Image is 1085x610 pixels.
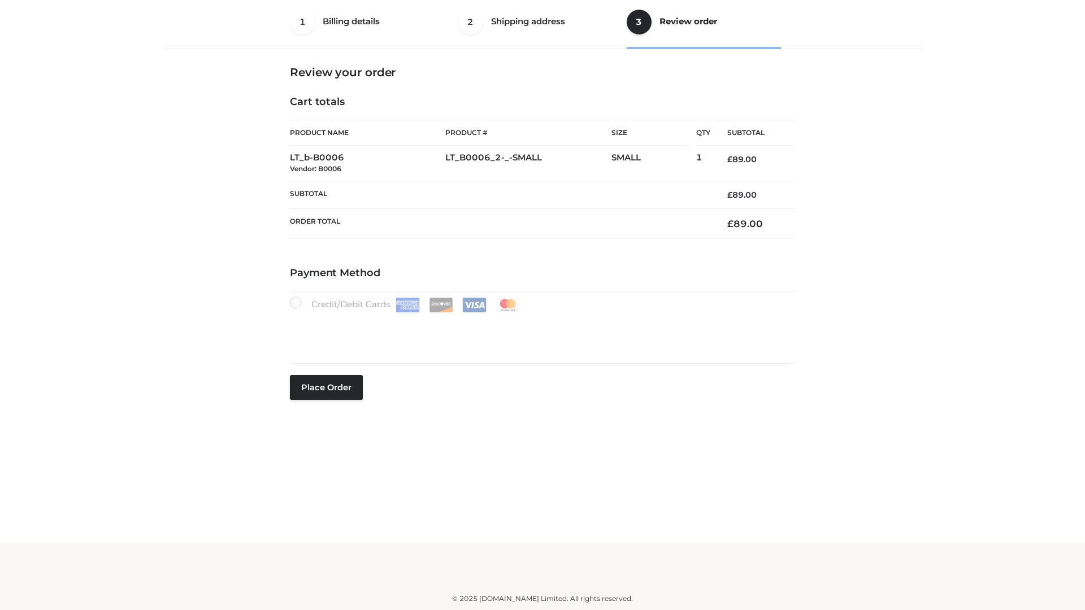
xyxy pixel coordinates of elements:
th: Subtotal [710,120,795,146]
td: 1 [696,146,710,181]
th: Subtotal [290,181,710,208]
td: LT_B0006_2-_-SMALL [445,146,611,181]
td: SMALL [611,146,696,181]
span: £ [727,218,734,229]
img: Visa [462,298,487,312]
th: Product # [445,120,611,146]
label: Credit/Debit Cards [290,297,521,312]
span: £ [727,190,732,200]
h3: Review your order [290,66,795,79]
bdi: 89.00 [727,218,763,229]
h4: Payment Method [290,267,795,280]
iframe: Secure payment input frame [288,310,793,351]
img: Discover [429,298,453,312]
th: Size [611,120,691,146]
bdi: 89.00 [727,190,757,200]
th: Order Total [290,209,710,239]
h4: Cart totals [290,96,795,108]
button: Place order [290,375,363,400]
th: Qty [696,120,710,146]
td: LT_b-B0006 [290,146,445,181]
small: Vendor: B0006 [290,164,341,173]
img: Mastercard [496,298,520,312]
div: © 2025 [DOMAIN_NAME] Limited. All rights reserved. [168,593,917,604]
img: Amex [396,298,420,312]
bdi: 89.00 [727,154,757,164]
span: £ [727,154,732,164]
th: Product Name [290,120,445,146]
